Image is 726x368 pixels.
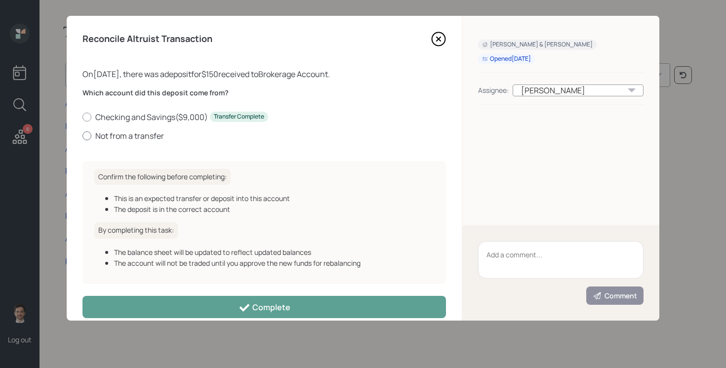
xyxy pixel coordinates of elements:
div: Assignee: [478,85,509,95]
div: The account will not be traded until you approve the new funds for rebalancing [114,258,434,268]
h6: Confirm the following before completing: [94,169,231,185]
div: The balance sheet will be updated to reflect updated balances [114,247,434,257]
div: [PERSON_NAME] & [PERSON_NAME] [482,41,593,49]
div: Complete [239,302,290,314]
div: On [DATE] , there was a deposit for $150 received to Brokerage Account . [82,68,446,80]
div: Comment [593,291,637,301]
div: [PERSON_NAME] [513,84,644,96]
h4: Reconcile Altruist Transaction [82,34,212,44]
div: This is an expected transfer or deposit into this account [114,193,434,204]
div: Transfer Complete [214,113,264,121]
label: Not from a transfer [82,130,446,141]
label: Which account did this deposit come from? [82,88,446,98]
div: The deposit is in the correct account [114,204,434,214]
button: Complete [82,296,446,318]
button: Comment [586,286,644,305]
label: Checking and Savings ( $9,000 ) [82,112,446,123]
h6: By completing this task: [94,222,178,239]
div: Opened [DATE] [482,55,531,63]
